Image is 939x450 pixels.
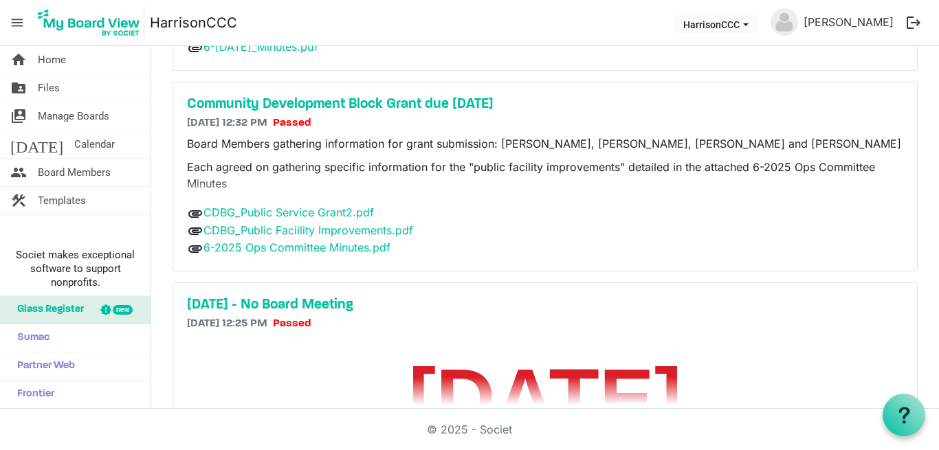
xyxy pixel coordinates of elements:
[187,199,903,215] p: Board President and Ops Committee to address "public funding" grant
[674,14,758,34] button: HarrisonCCC dropdownbutton
[150,9,237,36] a: HarrisonCCC
[771,8,798,36] img: no-profile-picture.svg
[187,96,903,113] a: Community Development Block Grant due [DATE]
[10,381,54,408] span: Frontier
[273,318,311,329] span: Passed
[203,40,318,54] a: 6-[DATE]_Minutes.pdf
[113,305,133,315] div: new
[798,8,899,36] a: [PERSON_NAME]
[38,46,66,74] span: Home
[187,318,267,329] span: [DATE] 12:25 PM
[10,352,75,380] span: Partner Web
[34,5,144,40] img: My Board View Logo
[187,205,203,222] span: attachment
[4,10,30,36] span: menu
[187,40,203,56] span: attachment
[10,74,27,102] span: folder_shared
[187,159,903,192] p: Each agreed on gathering specific information for the "public facility improvements" detailed in ...
[187,135,903,152] p: Board Members gathering information for grant submission: [PERSON_NAME], [PERSON_NAME], [PERSON_N...
[6,248,144,289] span: Societ makes exceptional software to support nonprofits.
[10,187,27,214] span: construction
[10,131,63,158] span: [DATE]
[10,296,84,324] span: Glass Register
[38,187,86,214] span: Templates
[427,423,512,436] a: © 2025 - Societ
[74,131,115,158] span: Calendar
[38,74,60,102] span: Files
[187,297,903,313] a: [DATE] - No Board Meeting
[34,5,150,40] a: My Board View Logo
[10,46,27,74] span: home
[187,223,203,239] span: attachment
[38,102,109,130] span: Manage Boards
[203,240,390,254] a: 6-2025 Ops Committee Minutes.pdf
[203,223,413,237] a: CDBG_Public Faciility Improvements.pdf
[273,117,311,128] span: Passed
[10,324,49,352] span: Sumac
[899,8,928,37] button: logout
[187,240,203,257] span: attachment
[10,102,27,130] span: switch_account
[203,205,374,219] a: CDBG_Public Service Grant2.pdf
[187,117,267,128] span: [DATE] 12:32 PM
[10,159,27,186] span: people
[38,159,111,186] span: Board Members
